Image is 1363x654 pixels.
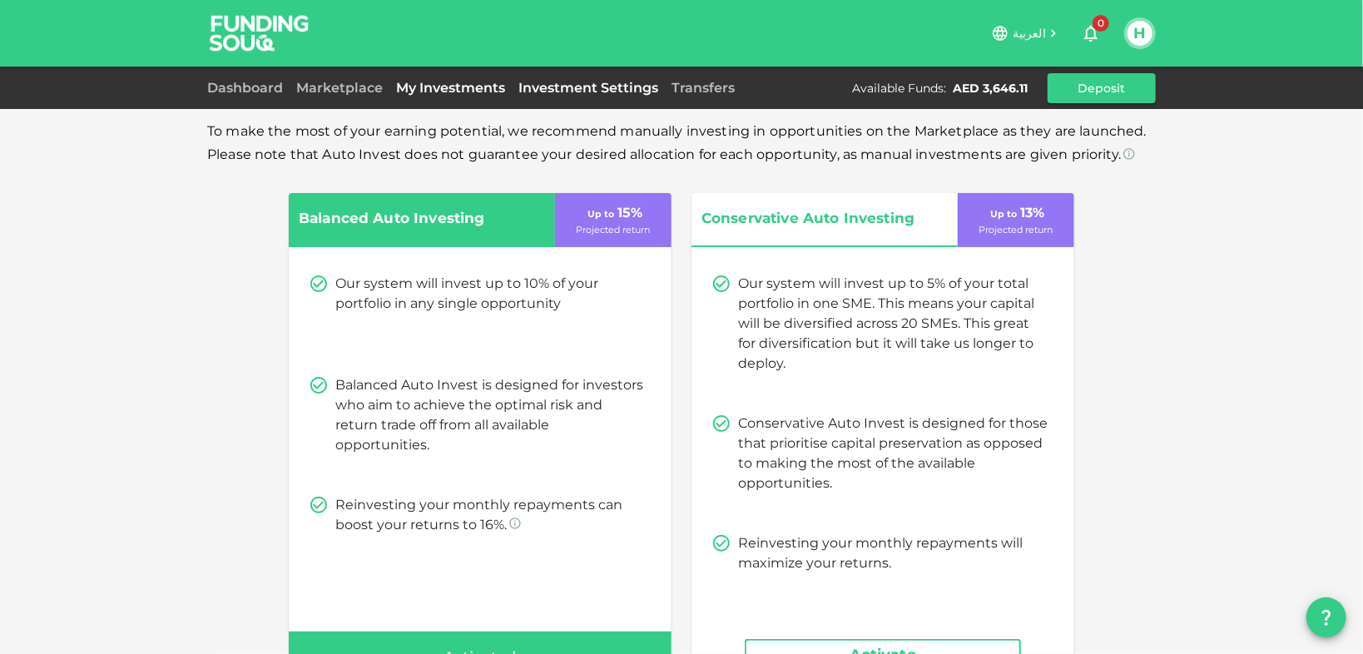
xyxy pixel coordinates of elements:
[207,123,1147,162] span: To make the most of your earning potential, we recommend manually investing in opportunities on t...
[1074,17,1108,50] button: 0
[335,274,645,314] p: Our system will invest up to 10% of your portfolio in any single opportunity
[1013,26,1046,41] span: العربية
[335,375,645,455] p: Balanced Auto Invest is designed for investors who aim to achieve the optimal risk and return tra...
[665,80,741,96] a: Transfers
[1306,597,1346,637] button: question
[738,533,1048,573] p: Reinvesting your monthly repayments will maximize your returns.
[1128,21,1152,46] button: H
[1048,73,1156,103] button: Deposit
[953,80,1028,97] div: AED 3,646.11
[290,80,389,96] a: Marketplace
[389,80,512,96] a: My Investments
[1093,15,1109,32] span: 0
[988,203,1045,223] p: 13 %
[512,80,665,96] a: Investment Settings
[738,274,1048,374] p: Our system will invest up to 5% of your total portfolio in one SME. This means your capital will ...
[299,206,523,231] span: Balanced Auto Investing
[991,208,1018,220] span: Up to
[852,80,946,97] div: Available Funds :
[577,223,651,237] p: Projected return
[584,203,642,223] p: 15 %
[738,414,1048,493] p: Conservative Auto Invest is designed for those that prioritise capital preservation as opposed to...
[979,223,1053,237] p: Projected return
[701,206,926,231] span: Conservative Auto Investing
[207,80,290,96] a: Dashboard
[335,495,645,535] p: Reinvesting your monthly repayments can boost your returns to 16%.
[587,208,614,220] span: Up to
